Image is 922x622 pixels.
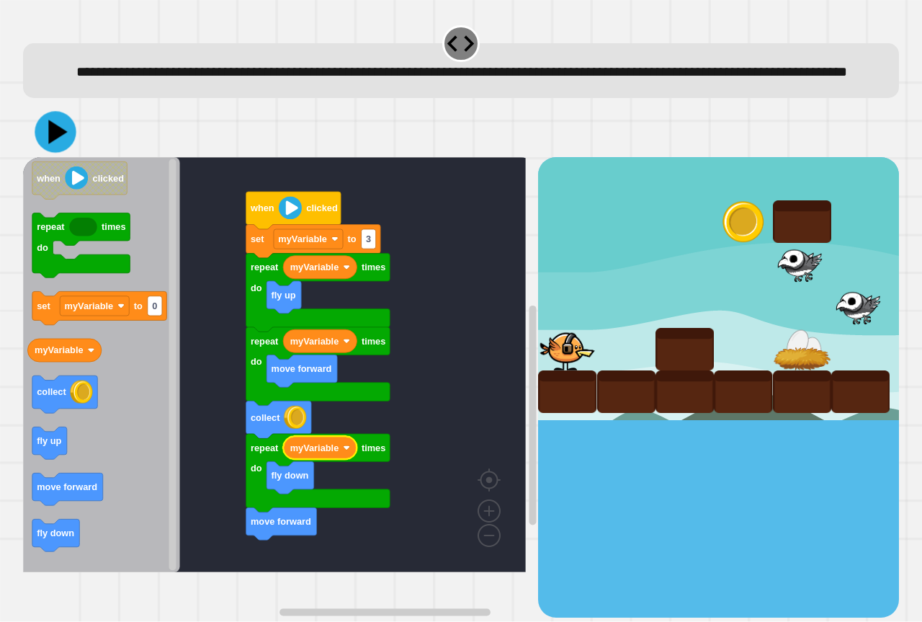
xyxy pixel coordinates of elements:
text: collect [37,387,66,398]
text: repeat [251,262,279,273]
text: myVariable [35,345,84,356]
text: repeat [37,222,65,233]
text: do [251,463,262,474]
text: myVariable [290,262,339,273]
text: times [362,336,385,347]
text: times [362,443,385,453]
text: clicked [93,173,124,184]
text: repeat [251,336,279,347]
text: myVariable [290,336,339,347]
text: when [250,203,274,214]
text: myVariable [278,234,327,245]
text: move forward [271,364,331,375]
text: set [251,234,264,245]
text: 0 [152,301,157,311]
text: move forward [251,517,311,528]
text: times [102,222,125,233]
text: do [37,243,48,254]
text: myVariable [65,301,114,311]
text: repeat [251,443,279,453]
text: fly down [271,471,308,481]
text: move forward [37,482,97,493]
text: 3 [366,234,371,245]
text: clicked [306,203,337,214]
text: do [251,357,262,368]
text: when [36,173,61,184]
text: to [347,234,356,245]
text: fly up [271,290,295,301]
text: fly down [37,528,74,539]
div: Blockly Workspace [23,157,538,617]
text: fly up [37,436,61,447]
text: set [37,301,50,311]
text: collect [251,412,280,423]
text: to [134,301,143,311]
text: myVariable [290,443,339,453]
text: times [362,262,385,273]
text: do [251,283,262,294]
